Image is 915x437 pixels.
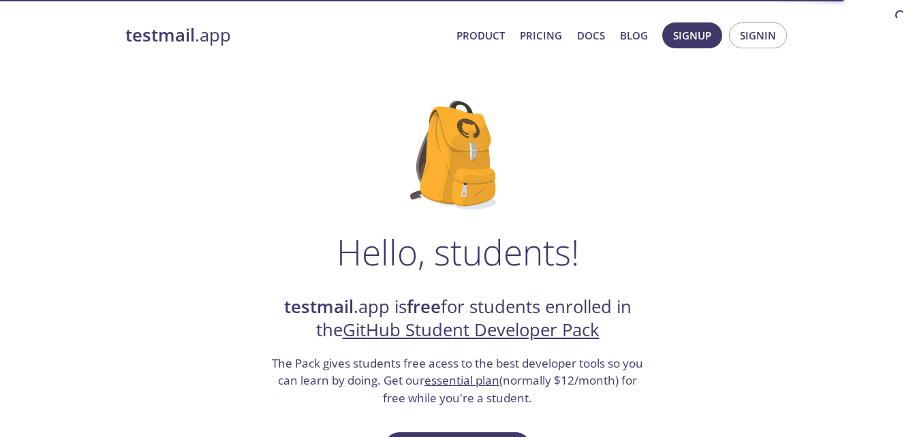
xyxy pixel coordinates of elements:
[577,27,605,44] a: Docs
[620,27,648,44] a: Blog
[410,101,505,210] img: github-student-backpack.png
[343,318,600,342] a: GitHub Student Developer Pack
[662,22,722,48] button: Signup
[125,24,446,47] a: testmail.app
[673,27,711,44] span: Signup
[424,372,499,388] a: essential plan
[520,27,562,44] a: Pricing
[270,355,645,407] h3: The Pack gives students free acess to the best developer tools so you can learn by doing. Get our...
[270,295,645,342] h2: .app is for students enrolled in the
[456,27,505,44] a: Product
[125,23,195,47] strong: testmail
[407,295,441,319] strong: free
[729,22,787,48] button: Signin
[284,295,354,319] strong: testmail
[740,27,776,44] span: Signin
[337,231,579,272] h1: Hello, students!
